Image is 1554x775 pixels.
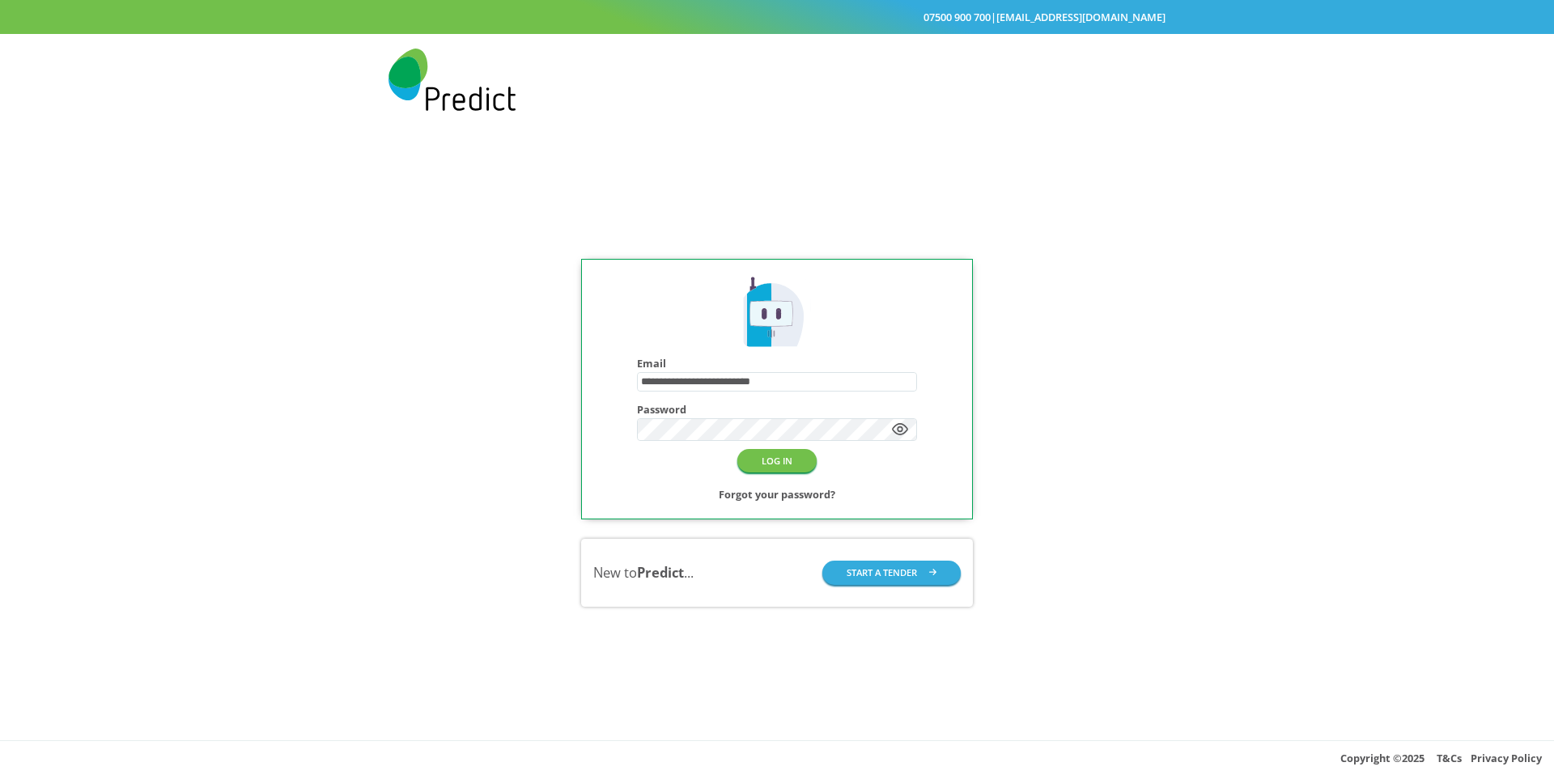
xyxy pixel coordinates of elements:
[738,274,816,352] img: Predict Mobile
[593,563,694,582] div: New to ...
[388,49,516,111] img: Predict Mobile
[719,485,835,504] a: Forgot your password?
[637,563,684,582] b: Predict
[996,10,1165,24] a: [EMAIL_ADDRESS][DOMAIN_NAME]
[1437,751,1462,765] a: T&Cs
[637,404,917,416] h4: Password
[822,561,962,584] button: START A TENDER
[388,7,1165,27] div: |
[1471,751,1542,765] a: Privacy Policy
[637,358,917,370] h4: Email
[737,449,817,472] button: LOG IN
[923,10,991,24] a: 07500 900 700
